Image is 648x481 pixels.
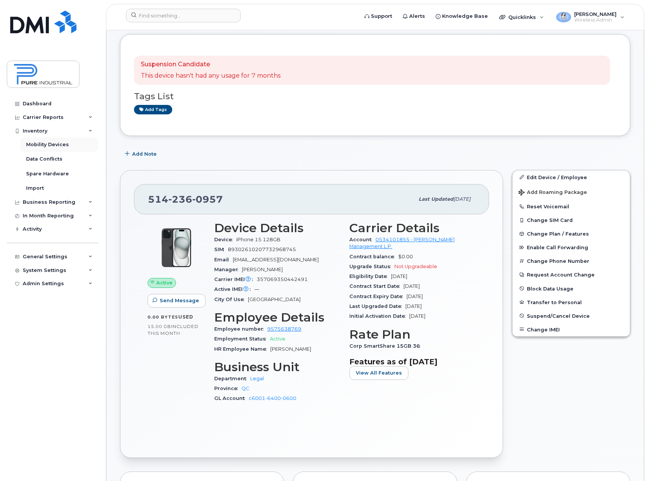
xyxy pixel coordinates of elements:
img: iPhone_15_Black.png [154,225,199,270]
span: Active [156,279,173,286]
span: Employee number [214,326,267,332]
span: GL Account [214,395,249,401]
span: Corp SmartShare 15GB 36 [349,343,424,349]
span: Active IMEI [214,286,254,292]
button: Reset Voicemail [512,200,630,213]
h3: Device Details [214,221,340,235]
a: Legal [250,376,264,381]
p: Suspension Candidate [141,60,280,69]
span: used [178,314,193,320]
span: [PERSON_NAME] [270,346,311,352]
span: City Of Use [214,297,248,302]
span: Suspend/Cancel Device [527,313,590,319]
span: [GEOGRAPHIC_DATA] [248,297,301,302]
span: Account [349,237,375,242]
h3: Employee Details [214,311,340,324]
a: Alerts [397,9,430,24]
span: Active [270,336,285,342]
h3: Features as of [DATE] [349,357,475,366]
span: Initial Activation Date [349,313,409,319]
a: Support [359,9,397,24]
span: Last Upgraded Date [349,303,405,309]
span: $0.00 [398,254,413,259]
span: Not Upgradeable [394,264,437,269]
button: Block Data Usage [512,282,630,295]
span: — [254,286,259,292]
span: 89302610207732968745 [228,247,296,252]
span: View All Features [356,369,402,376]
div: User avatar [556,9,571,25]
button: Change IMEI [512,323,630,336]
span: [DATE] [409,313,425,319]
span: Alerts [409,12,425,20]
button: Change Plan / Features [512,227,630,240]
a: Knowledge Base [430,9,493,24]
button: Change SIM Card [512,213,630,227]
span: Contract Start Date [349,283,403,289]
button: Add Roaming Package [512,184,630,200]
span: Add Note [132,150,157,158]
span: 0957 [192,194,223,205]
button: Transfer to Personal [512,295,630,309]
span: Department [214,376,250,381]
span: Email [214,257,233,262]
span: [EMAIL_ADDRESS][DOMAIN_NAME] [233,257,319,262]
span: Support [371,12,392,20]
span: Send Message [160,297,199,304]
a: 9575638769 [267,326,301,332]
span: Last updated [419,196,453,202]
span: 15.00 GB [148,324,171,329]
button: Suspend/Cancel Device [512,309,630,323]
button: Request Account Change [512,268,630,281]
button: View All Features [349,366,408,380]
span: Contract balance [349,254,398,259]
a: QC [241,386,249,391]
span: [DATE] [405,303,422,309]
h3: Rate Plan [349,328,475,341]
span: Contract Expiry Date [349,294,407,299]
button: Send Message [148,294,206,308]
span: [PERSON_NAME] [574,11,617,17]
a: Edit Device / Employee [512,170,630,184]
div: Denis Hogan [551,9,630,25]
span: Manager [214,267,242,272]
span: Employment Status [214,336,270,342]
span: 514 [148,194,223,205]
span: Wireless Admin [574,17,617,23]
span: [DATE] [391,273,407,279]
p: This device hasn't had any usage for 7 months [141,72,280,80]
span: Carrier IMEI [214,276,257,282]
span: Province [214,386,241,391]
span: Device [214,237,236,242]
span: iPhone 15 128GB [236,237,280,242]
span: SIM [214,247,228,252]
input: Find something... [126,9,241,22]
span: 357069350442491 [257,276,308,282]
span: [PERSON_NAME] [242,267,283,272]
span: included this month [148,323,199,336]
span: Knowledge Base [442,12,488,20]
h3: Business Unit [214,360,340,374]
a: Add tags [134,105,172,114]
span: Add Roaming Package [519,189,587,197]
span: Quicklinks [508,14,536,20]
span: 236 [168,194,192,205]
a: 0534101855 - [PERSON_NAME] Management L.P. [349,237,455,249]
button: Add Note [120,147,163,161]
div: Quicklinks [494,9,549,25]
h3: Tags List [134,92,616,101]
span: 0.00 Bytes [148,314,178,320]
span: Eligibility Date [349,273,391,279]
button: Enable Call Forwarding [512,240,630,254]
span: Upgrade Status [349,264,394,269]
span: [DATE] [453,196,470,202]
a: c6001-6400-0600 [249,395,296,401]
span: Enable Call Forwarding [527,245,588,250]
span: [DATE] [403,283,420,289]
span: HR Employee Name [214,346,270,352]
span: Change Plan / Features [527,231,589,237]
button: Change Phone Number [512,254,630,268]
h3: Carrier Details [349,221,475,235]
span: [DATE] [407,294,423,299]
img: User avatar [556,12,571,22]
